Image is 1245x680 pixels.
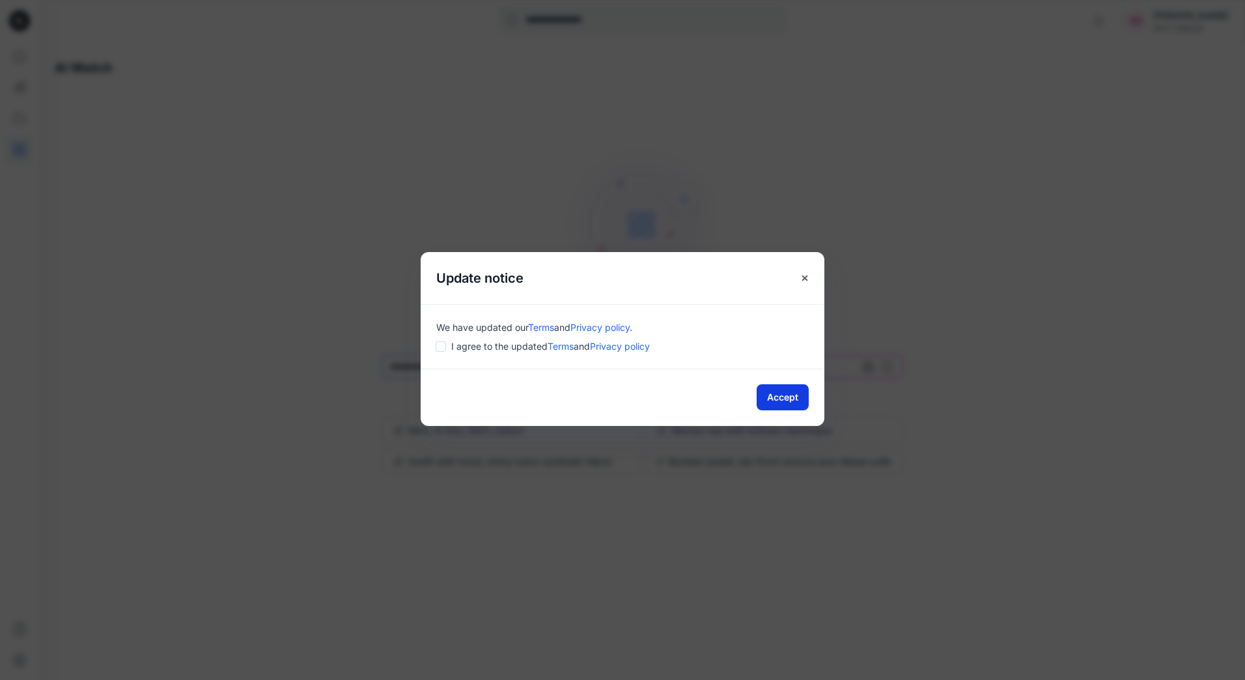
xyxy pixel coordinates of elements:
a: Terms [548,341,574,352]
a: Terms [528,322,554,333]
span: and [574,341,590,352]
div: We have updated our . [436,320,809,334]
button: Close [793,266,817,290]
span: I agree to the updated [451,339,650,353]
a: Privacy policy [590,341,650,352]
h5: Update notice [421,252,539,304]
a: Privacy policy [570,322,630,333]
span: and [554,322,570,333]
button: Accept [757,384,809,410]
